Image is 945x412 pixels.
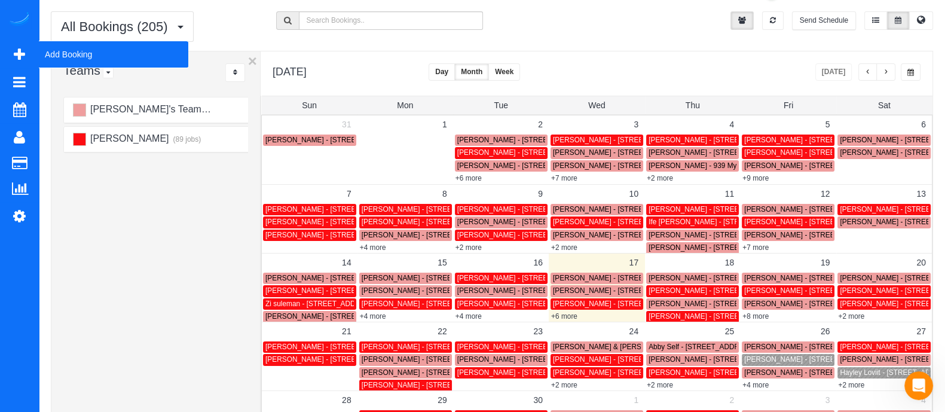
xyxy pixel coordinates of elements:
span: [PERSON_NAME] - [STREET_ADDRESS] [457,274,592,282]
a: +7 more [551,174,577,182]
span: Add Booking [39,41,188,68]
a: 14 [336,254,357,271]
span: [PERSON_NAME] - [STREET_ADDRESS][PERSON_NAME] [744,355,938,364]
a: 19 [815,254,836,271]
span: [PERSON_NAME] - [STREET_ADDRESS][PERSON_NAME] [649,368,842,377]
span: [PERSON_NAME] - [STREET_ADDRESS] [744,274,879,282]
span: [PERSON_NAME] - [STREET_ADDRESS][PERSON_NAME] [362,300,555,308]
span: [PERSON_NAME] - [STREET_ADDRESS] [457,231,592,239]
span: Abby Self - [STREET_ADDRESS] [649,343,756,351]
a: +2 more [647,381,673,389]
span: [PERSON_NAME] - [STREET_ADDRESS] [649,231,784,239]
a: 28 [336,391,357,409]
span: [PERSON_NAME] - [STREET_ADDRESS][PERSON_NAME][PERSON_NAME] [362,218,614,226]
a: +2 more [551,243,577,252]
a: +4 more [455,312,482,321]
span: Sun [302,100,317,110]
span: [PERSON_NAME] - [STREET_ADDRESS] [265,343,400,351]
span: Mon [397,100,413,110]
span: [PERSON_NAME] - [STREET_ADDRESS][PERSON_NAME] [362,274,555,282]
button: Month [454,63,489,81]
span: [PERSON_NAME] - [STREET_ADDRESS][PERSON_NAME] [553,136,747,144]
a: 20 [910,254,932,271]
a: +7 more [742,243,769,252]
button: Day [429,63,455,81]
span: [PERSON_NAME] - [STREET_ADDRESS] [649,286,784,295]
span: [PERSON_NAME] - [STREET_ADDRESS][PERSON_NAME] [457,161,651,170]
span: [PERSON_NAME] - [STREET_ADDRESS] [265,286,400,295]
a: 4 [723,115,740,133]
span: All Bookings (205) [61,19,174,34]
span: [PERSON_NAME] - [STREET_ADDRESS] [457,205,592,213]
a: 9 [532,185,549,203]
a: 31 [336,115,357,133]
span: Fri [784,100,793,110]
span: [PERSON_NAME] - [STREET_ADDRESS] [649,136,784,144]
button: Send Schedule [792,11,856,30]
span: Sat [878,100,891,110]
span: [PERSON_NAME] - [STREET_ADDRESS][PERSON_NAME] [265,312,459,321]
span: [PERSON_NAME] - [STREET_ADDRESS] [649,205,784,213]
a: 29 [432,391,453,409]
span: [PERSON_NAME] - [STREET_ADDRESS] Se, Marietta, GA 30067 [553,231,764,239]
span: [PERSON_NAME] - [STREET_ADDRESS] [744,205,879,213]
span: [PERSON_NAME] - [STREET_ADDRESS] [457,300,592,308]
h2: [DATE] [273,63,307,78]
a: 23 [527,322,549,340]
a: +6 more [455,174,482,182]
span: [PERSON_NAME] - [STREET_ADDRESS] [457,286,592,295]
a: +4 more [360,243,386,252]
span: [PERSON_NAME] - [STREET_ADDRESS][PERSON_NAME] [457,355,651,364]
span: [PERSON_NAME] - [STREET_ADDRESS] [265,136,400,144]
a: 7 [341,185,357,203]
i: Sort Teams [233,69,237,76]
a: +9 more [742,174,769,182]
div: ... [225,63,245,82]
span: [PERSON_NAME] - [STREET_ADDRESS][PERSON_NAME] [744,286,938,295]
span: [PERSON_NAME] - [STREET_ADDRESS] [265,205,400,213]
span: Wed [588,100,605,110]
span: [PERSON_NAME] - [STREET_ADDRESS] [457,148,592,157]
a: 8 [436,185,453,203]
span: [PERSON_NAME] - [STREET_ADDRESS][PERSON_NAME] [265,274,459,282]
span: [PERSON_NAME] - [STREET_ADDRESS][PERSON_NAME] [744,161,938,170]
span: Teams [63,63,100,77]
a: +2 more [838,312,864,321]
a: +2 more [455,243,482,252]
a: +4 more [742,381,769,389]
span: [PERSON_NAME] - [STREET_ADDRESS] [362,231,497,239]
a: +2 more [551,381,577,389]
span: [PERSON_NAME] - [STREET_ADDRESS] [649,312,784,321]
a: 18 [719,254,741,271]
a: +6 more [551,312,577,321]
span: [PERSON_NAME] - [STREET_ADDRESS] [744,148,879,157]
span: [PERSON_NAME] - [STREET_ADDRESS][PERSON_NAME] Sw, [GEOGRAPHIC_DATA] [265,218,548,226]
span: [PERSON_NAME] - [STREET_ADDRESS] [744,300,879,308]
a: 17 [623,254,644,271]
a: +8 more [742,312,769,321]
a: 2 [723,391,740,409]
small: (89 jobs) [172,135,201,144]
a: 25 [719,322,741,340]
span: [PERSON_NAME] - [STREET_ADDRESS] [553,355,688,364]
span: [PERSON_NAME] - [STREET_ADDRESS][PERSON_NAME] [362,355,555,364]
span: [PERSON_NAME] - [STREET_ADDRESS][PERSON_NAME][PERSON_NAME] [362,343,614,351]
span: [PERSON_NAME] - [STREET_ADDRESS] [553,161,688,170]
a: 22 [432,322,453,340]
img: Automaid Logo [7,12,31,29]
span: [PERSON_NAME] - [STREET_ADDRESS] [265,355,400,364]
a: +2 more [838,381,864,389]
span: [PERSON_NAME] - [STREET_ADDRESS] [457,368,592,377]
a: 11 [719,185,741,203]
a: 24 [623,322,644,340]
span: [PERSON_NAME] - [STREET_ADDRESS] [362,286,497,295]
span: [PERSON_NAME] - [STREET_ADDRESS] [553,286,688,295]
span: [PERSON_NAME]'s Team [88,104,201,114]
button: Week [488,63,520,81]
span: Thu [686,100,700,110]
a: +2 more [647,174,673,182]
span: [PERSON_NAME] - [STREET_ADDRESS][PERSON_NAME] [362,381,555,389]
span: [PERSON_NAME] - [STREET_ADDRESS] [553,368,688,377]
a: 27 [910,322,932,340]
